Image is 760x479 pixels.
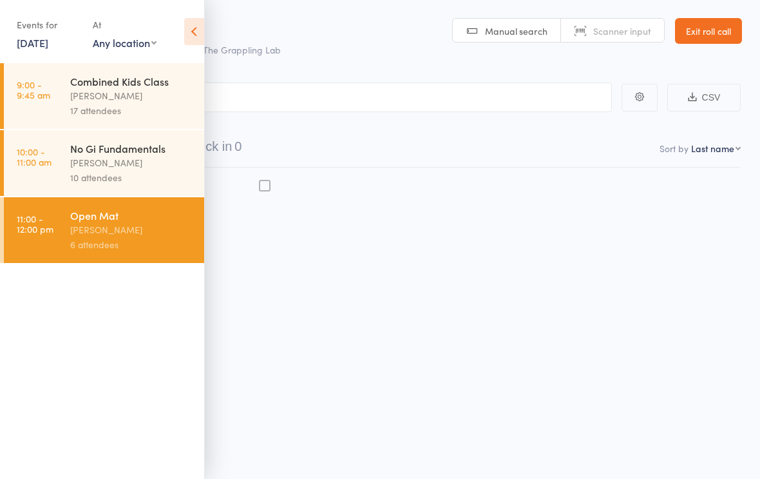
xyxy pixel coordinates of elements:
[17,213,53,234] time: 11:00 - 12:00 pm
[70,141,193,155] div: No Gi Fundamentals
[234,139,242,153] div: 0
[667,84,741,112] button: CSV
[70,170,193,185] div: 10 attendees
[70,88,193,103] div: [PERSON_NAME]
[93,14,157,35] div: At
[70,155,193,170] div: [PERSON_NAME]
[70,208,193,222] div: Open Mat
[203,43,281,56] span: The Grappling Lab
[70,237,193,252] div: 6 attendees
[93,35,157,50] div: Any location
[4,63,204,129] a: 9:00 -9:45 amCombined Kids Class[PERSON_NAME]17 attendees
[17,35,48,50] a: [DATE]
[4,197,204,263] a: 11:00 -12:00 pmOpen Mat[PERSON_NAME]6 attendees
[485,24,547,37] span: Manual search
[675,18,742,44] a: Exit roll call
[70,74,193,88] div: Combined Kids Class
[70,222,193,237] div: [PERSON_NAME]
[17,14,80,35] div: Events for
[70,103,193,118] div: 17 attendees
[4,130,204,196] a: 10:00 -11:00 amNo Gi Fundamentals[PERSON_NAME]10 attendees
[660,142,689,155] label: Sort by
[17,146,52,167] time: 10:00 - 11:00 am
[593,24,651,37] span: Scanner input
[19,83,612,112] input: Search by name
[691,142,734,155] div: Last name
[17,79,50,100] time: 9:00 - 9:45 am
